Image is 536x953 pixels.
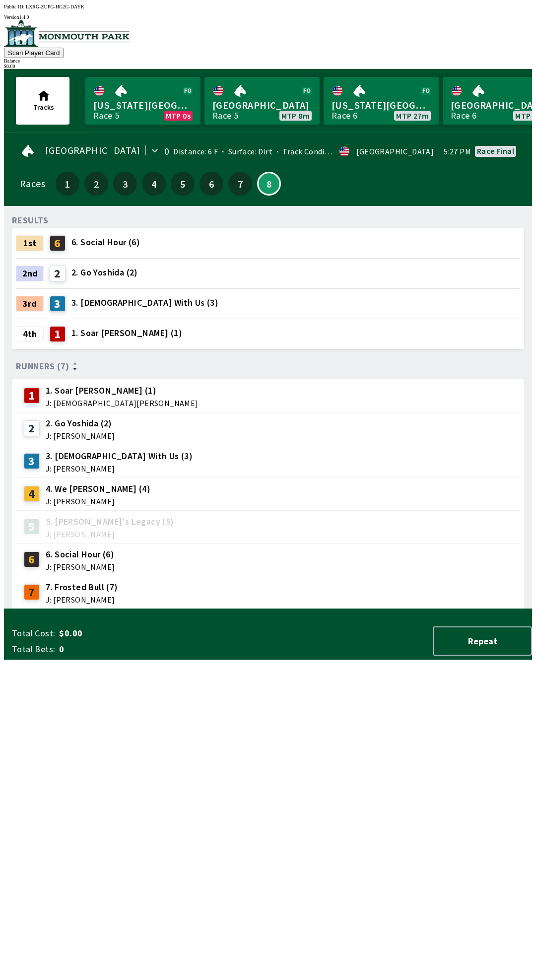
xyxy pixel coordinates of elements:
div: 4 [24,486,40,502]
div: 6 [24,551,40,567]
button: Scan Player Card [4,48,64,58]
span: 1. Soar [PERSON_NAME] (1) [71,327,182,340]
span: Runners (7) [16,362,69,370]
button: 5 [171,172,195,196]
span: J: [PERSON_NAME] [46,432,115,440]
div: 3 [50,296,66,312]
div: Version 1.4.0 [4,14,532,20]
span: 7 [231,180,250,187]
button: Tracks [16,77,69,125]
button: 7 [228,172,252,196]
span: J: [DEMOGRAPHIC_DATA][PERSON_NAME] [46,399,199,407]
div: Public ID: [4,4,532,9]
span: 4. We [PERSON_NAME] (4) [46,482,150,495]
span: LXRG-ZUPG-HG2G-DAYK [26,4,84,9]
span: Track Condition: Firm [272,146,360,156]
span: 3. [DEMOGRAPHIC_DATA] With Us (3) [71,296,218,309]
img: venue logo [4,20,130,47]
span: Distance: 6 F [173,146,218,156]
span: 3. [DEMOGRAPHIC_DATA] With Us (3) [46,450,193,463]
div: 7 [24,584,40,600]
div: Race final [477,147,514,155]
a: [GEOGRAPHIC_DATA]Race 5MTP 8m [204,77,320,125]
span: Total Bets: [12,643,55,655]
span: 6. Social Hour (6) [46,548,115,561]
div: Balance [4,58,532,64]
button: 1 [56,172,79,196]
span: 8 [261,181,277,186]
span: MTP 8m [281,112,310,120]
div: RESULTS [12,216,49,224]
div: Race 5 [212,112,238,120]
span: 4 [144,180,163,187]
div: Races [20,180,45,188]
div: 2nd [16,266,44,281]
span: Tracks [33,103,54,112]
div: Race 6 [332,112,357,120]
div: 2 [24,420,40,436]
div: 2 [50,266,66,281]
span: 2. Go Yoshida (2) [46,417,115,430]
div: 4th [16,326,44,342]
div: Race 5 [93,112,119,120]
div: 1 [24,388,40,404]
button: 6 [200,172,223,196]
div: 3rd [16,296,44,312]
div: Race 6 [451,112,476,120]
span: 1 [58,180,77,187]
span: Surface: Dirt [218,146,272,156]
button: Repeat [433,626,532,656]
span: 0 [59,643,215,655]
div: 3 [24,453,40,469]
div: $ 0.00 [4,64,532,69]
button: 3 [113,172,137,196]
div: [GEOGRAPHIC_DATA] [356,147,434,155]
span: 6. Social Hour (6) [71,236,140,249]
span: 6 [202,180,221,187]
span: MTP 0s [166,112,191,120]
span: 5:27 PM [444,147,471,155]
div: Runners (7) [16,361,520,371]
span: J: [PERSON_NAME] [46,530,174,538]
a: [US_STATE][GEOGRAPHIC_DATA]Race 6MTP 27m [324,77,439,125]
span: J: [PERSON_NAME] [46,563,115,571]
span: [US_STATE][GEOGRAPHIC_DATA] [93,99,193,112]
a: [US_STATE][GEOGRAPHIC_DATA]Race 5MTP 0s [85,77,201,125]
span: Repeat [442,635,523,647]
span: $0.00 [59,627,215,639]
span: 2 [87,180,106,187]
span: J: [PERSON_NAME] [46,465,193,473]
span: J: [PERSON_NAME] [46,596,118,604]
div: 1st [16,235,44,251]
div: 6 [50,235,66,251]
span: 2. Go Yoshida (2) [71,266,138,279]
span: 1. Soar [PERSON_NAME] (1) [46,384,199,397]
button: 4 [142,172,166,196]
button: 2 [84,172,108,196]
div: 0 [164,147,169,155]
span: J: [PERSON_NAME] [46,497,150,505]
span: 5. [PERSON_NAME]'s Legacy (5) [46,515,174,528]
span: [US_STATE][GEOGRAPHIC_DATA] [332,99,431,112]
button: 8 [257,172,281,196]
div: 5 [24,519,40,535]
span: 3 [116,180,134,187]
div: 1 [50,326,66,342]
span: Total Cost: [12,627,55,639]
span: [GEOGRAPHIC_DATA] [45,146,140,154]
span: MTP 27m [396,112,429,120]
span: [GEOGRAPHIC_DATA] [212,99,312,112]
span: 7. Frosted Bull (7) [46,581,118,594]
span: 5 [173,180,192,187]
